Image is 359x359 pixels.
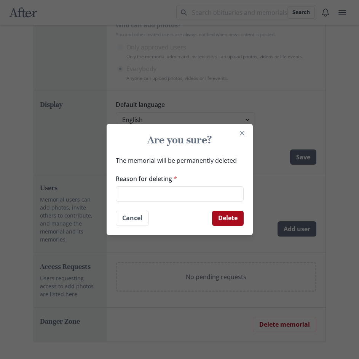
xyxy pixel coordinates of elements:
[122,133,238,147] h3: Are you sure?
[116,174,239,183] label: Reason for deleting
[236,127,248,139] button: Close
[116,211,149,226] button: Cancel
[116,156,244,165] p: The memorial will be permanently deleted
[212,211,244,226] button: Delete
